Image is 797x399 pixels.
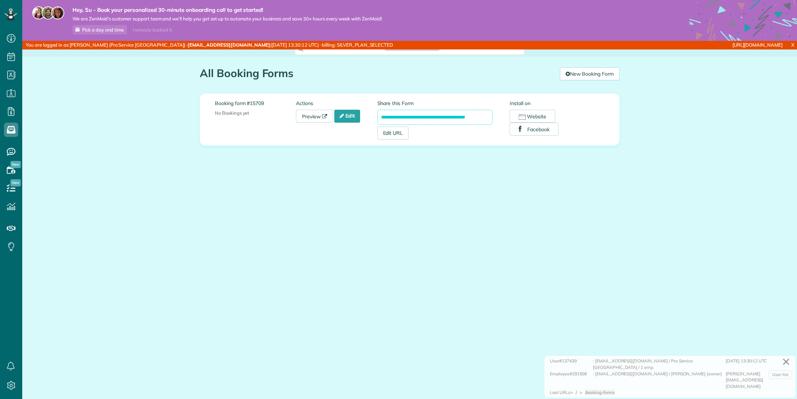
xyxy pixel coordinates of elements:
span: / [576,390,577,395]
a: New Booking Form [560,67,619,80]
label: Install on [510,100,604,107]
a: User list [769,370,792,379]
h1: All Booking Forms [200,67,555,79]
span: New [10,161,21,168]
a: [URL][DOMAIN_NAME] [732,42,783,48]
div: You are logged in as [PERSON_NAME] (Pro Service [GEOGRAPHIC_DATA]) · ([DATE] 13:30:12 UTC) · bill... [22,41,530,49]
strong: Hey, Su - Book your personalized 30-minute onboarding call to get started! [72,6,382,14]
div: : [EMAIL_ADDRESS][DOMAIN_NAME] / [PERSON_NAME] (owner) [593,371,726,390]
a: Preview [296,110,333,123]
a: X [788,41,797,49]
img: jorge-587dff0eeaa6aab1f244e6dc62b8924c3b6ad411094392a53c71c6c4a576187d.jpg [42,6,55,19]
div: > > [570,389,618,396]
strong: [EMAIL_ADDRESS][DOMAIN_NAME] [188,42,270,48]
span: New [10,179,21,186]
label: Actions [296,100,377,107]
label: Booking form #15709 [215,100,296,107]
span: No Bookings yet [215,110,249,116]
div: Employee#291508 [550,371,593,390]
img: michelle-19f622bdf1676172e81f8f8fba1fb50e276960ebfe0243fe18214015130c80e4.jpg [51,6,64,19]
div: I already booked it [128,25,176,34]
label: Share this Form [377,100,493,107]
a: Pick a day and time [72,25,127,34]
button: Website [510,110,555,123]
div: [DATE] 13:30:12 UTC [726,358,790,370]
button: Facebook [510,123,558,136]
div: Last URLs [550,389,570,396]
a: Edit URL [377,127,409,139]
span: Pick a day and time [82,27,124,33]
div: User#137439 [550,358,593,370]
a: ✕ [778,353,794,370]
img: maria-72a9807cf96188c08ef61303f053569d2e2a8a1cde33d635c8a3ac13582a053d.jpg [32,6,45,19]
a: Edit [334,110,360,123]
div: : [EMAIL_ADDRESS][DOMAIN_NAME] / Pro Service [GEOGRAPHIC_DATA] / 1 emp. [593,358,726,370]
div: [PERSON_NAME][EMAIL_ADDRESS][DOMAIN_NAME] [726,371,790,390]
span: We are ZenMaid’s customer support team and we’ll help you get set up to automate your business an... [72,16,382,22]
span: /booking-forms [585,390,615,395]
